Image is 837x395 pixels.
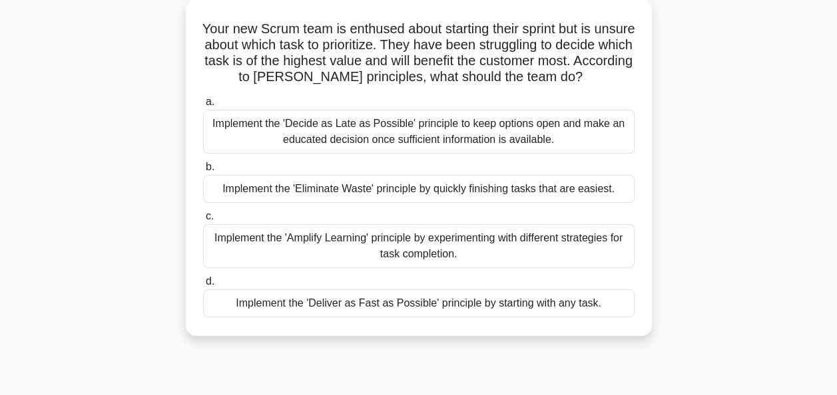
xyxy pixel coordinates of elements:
[203,175,635,203] div: Implement the 'Eliminate Waste' principle by quickly finishing tasks that are easiest.
[206,275,214,287] span: d.
[203,289,635,317] div: Implement the 'Deliver as Fast as Possible' principle by starting with any task.
[202,21,636,86] h5: Your new Scrum team is enthused about starting their sprint but is unsure about which task to pri...
[203,110,635,154] div: Implement the 'Decide as Late as Possible' principle to keep options open and make an educated de...
[203,224,635,268] div: Implement the 'Amplify Learning' principle by experimenting with different strategies for task co...
[206,210,214,221] span: c.
[206,96,214,107] span: a.
[206,161,214,172] span: b.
